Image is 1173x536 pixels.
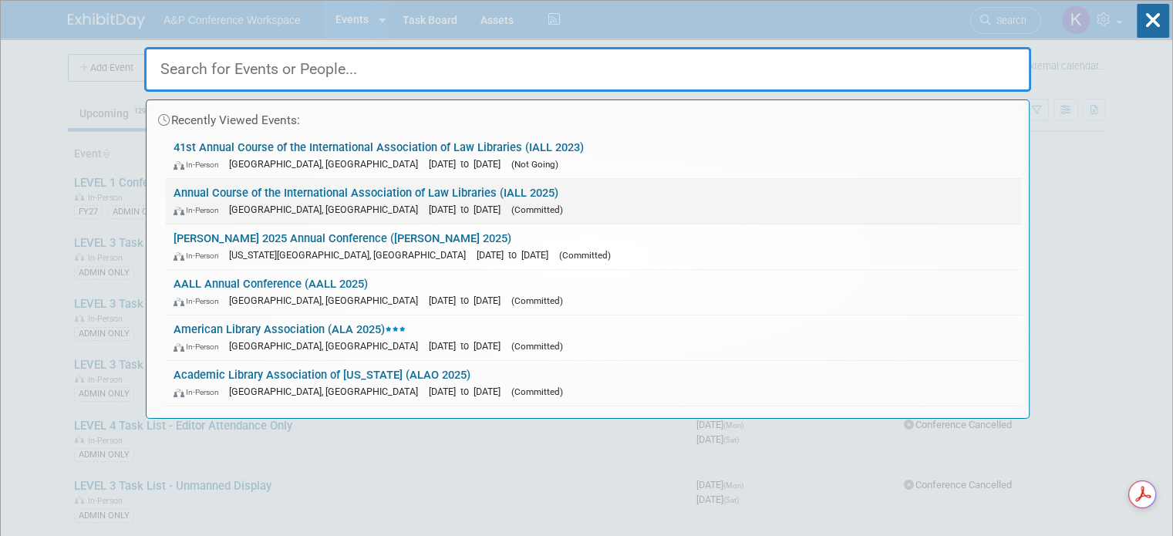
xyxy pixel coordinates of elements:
span: (Committed) [511,295,563,306]
input: Search for Events or People... [144,47,1031,92]
span: [DATE] to [DATE] [429,158,508,170]
span: In-Person [174,160,226,170]
span: (Committed) [559,250,611,261]
span: In-Person [174,205,226,215]
span: (Committed) [511,386,563,397]
span: In-Person [174,342,226,352]
a: American Library Association (ALA 2025) In-Person [GEOGRAPHIC_DATA], [GEOGRAPHIC_DATA] [DATE] to ... [166,315,1021,360]
a: [PERSON_NAME] 2025 Annual Conference ([PERSON_NAME] 2025) In-Person [US_STATE][GEOGRAPHIC_DATA], ... [166,224,1021,269]
span: [GEOGRAPHIC_DATA], [GEOGRAPHIC_DATA] [229,295,426,306]
span: [GEOGRAPHIC_DATA], [GEOGRAPHIC_DATA] [229,158,426,170]
span: [US_STATE][GEOGRAPHIC_DATA], [GEOGRAPHIC_DATA] [229,249,474,261]
span: [DATE] to [DATE] [429,386,508,397]
a: 41st Annual Course of the International Association of Law Libraries (IALL 2023) In-Person [GEOGR... [166,133,1021,178]
span: In-Person [174,387,226,397]
div: Recently Viewed Events: [154,100,1021,133]
span: [GEOGRAPHIC_DATA], [GEOGRAPHIC_DATA] [229,204,426,215]
span: (Not Going) [511,159,558,170]
span: In-Person [174,251,226,261]
a: AALL Annual Conference (AALL 2025) In-Person [GEOGRAPHIC_DATA], [GEOGRAPHIC_DATA] [DATE] to [DATE... [166,270,1021,315]
span: [DATE] to [DATE] [429,204,508,215]
span: [GEOGRAPHIC_DATA], [GEOGRAPHIC_DATA] [229,340,426,352]
span: [DATE] to [DATE] [429,340,508,352]
span: (Committed) [511,341,563,352]
span: [GEOGRAPHIC_DATA], [GEOGRAPHIC_DATA] [229,386,426,397]
a: Academic Library Association of [US_STATE] (ALAO 2025) In-Person [GEOGRAPHIC_DATA], [GEOGRAPHIC_D... [166,361,1021,406]
span: (Committed) [511,204,563,215]
span: [DATE] to [DATE] [477,249,556,261]
span: [DATE] to [DATE] [429,295,508,306]
span: In-Person [174,296,226,306]
a: Annual Course of the International Association of Law Libraries (IALL 2025) In-Person [GEOGRAPHIC... [166,179,1021,224]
